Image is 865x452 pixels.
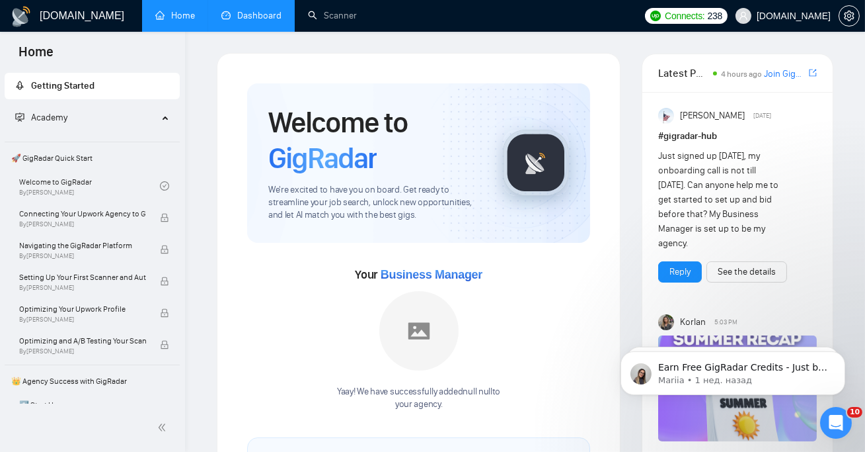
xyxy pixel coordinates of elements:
h1: # gigradar-hub [658,129,817,144]
span: 238 [708,9,722,23]
span: Business Manager [381,268,482,281]
iframe: Intercom live chat [820,407,852,439]
span: Connects: [665,9,704,23]
span: double-left [157,421,170,434]
span: fund-projection-screen [15,113,24,122]
span: Connecting Your Upwork Agency to GigRadar [19,207,146,220]
a: export [809,67,817,79]
a: homeHome [155,10,195,21]
span: rocket [15,81,24,90]
a: 1️⃣ Start Here [19,394,160,424]
a: Join GigRadar Slack Community [764,67,806,81]
img: gigradar-logo.png [503,130,569,196]
span: lock [160,213,169,222]
span: Home [8,42,64,70]
span: Optimizing and A/B Testing Your Scanner for Better Results [19,334,146,347]
span: lock [160,340,169,349]
button: setting [839,5,860,26]
span: 🚀 GigRadar Quick Start [6,145,178,171]
li: Getting Started [5,73,180,99]
a: searchScanner [308,10,357,21]
span: GigRadar [268,140,377,176]
span: Latest Posts from the GigRadar Community [658,65,709,81]
img: Korlan [658,314,674,330]
button: Reply [658,261,702,283]
iframe: Intercom notifications сообщение [601,324,865,416]
img: logo [11,6,32,27]
span: By [PERSON_NAME] [19,252,146,260]
span: check-circle [160,181,169,191]
span: setting [839,11,859,21]
span: By [PERSON_NAME] [19,220,146,228]
span: 10 [847,407,862,418]
a: setting [839,11,860,21]
span: Setting Up Your First Scanner and Auto-Bidder [19,271,146,284]
div: Just signed up [DATE], my onboarding call is not till [DATE]. Can anyone help me to get started t... [658,149,785,251]
span: Optimizing Your Upwork Profile [19,302,146,316]
span: By [PERSON_NAME] [19,316,146,324]
span: export [809,68,817,78]
span: Your [355,267,482,282]
span: By [PERSON_NAME] [19,347,146,355]
span: user [739,11,748,21]
h1: Welcome to [268,105,482,176]
button: See the details [706,261,787,283]
img: upwork-logo.png [650,11,661,21]
span: 4 hours ago [721,69,762,79]
span: By [PERSON_NAME] [19,284,146,292]
a: dashboardDashboard [221,10,282,21]
a: Reply [669,265,691,279]
a: See the details [718,265,776,279]
span: 👑 Agency Success with GigRadar [6,368,178,394]
span: lock [160,308,169,318]
p: your agency . [337,398,500,411]
a: Welcome to GigRadarBy[PERSON_NAME] [19,171,160,201]
span: Academy [15,112,67,123]
span: We're excited to have you on board. Get ready to streamline your job search, unlock new opportuni... [268,184,482,222]
span: [DATE] [753,110,771,122]
span: Navigating the GigRadar Platform [19,239,146,252]
span: Korlan [680,315,706,330]
span: lock [160,245,169,254]
span: Getting Started [31,80,94,91]
img: Anisuzzaman Khan [658,108,674,124]
img: placeholder.png [379,291,459,371]
span: [PERSON_NAME] [680,109,745,123]
div: Yaay! We have successfully added null null to [337,386,500,411]
span: lock [160,277,169,286]
span: Academy [31,112,67,123]
span: 5:03 PM [714,316,737,328]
